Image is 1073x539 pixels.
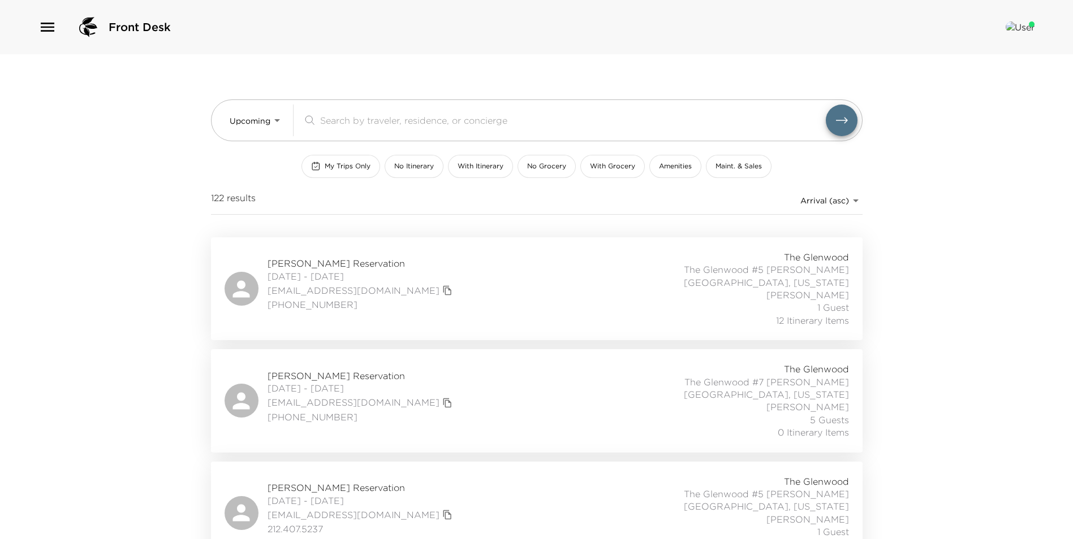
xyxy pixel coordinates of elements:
span: [PERSON_NAME] Reservation [268,257,455,269]
input: Search by traveler, residence, or concierge [320,114,826,127]
button: Amenities [649,155,701,178]
span: [DATE] - [DATE] [268,382,455,394]
span: [DATE] - [DATE] [268,270,455,282]
button: copy primary member email [439,282,455,298]
span: No Itinerary [394,162,434,171]
span: [PERSON_NAME] [766,401,849,413]
span: 1 Guest [817,301,849,314]
span: No Grocery [527,162,566,171]
span: [PHONE_NUMBER] [268,411,455,423]
span: [PERSON_NAME] [766,513,849,525]
a: [PERSON_NAME] Reservation[DATE] - [DATE][EMAIL_ADDRESS][DOMAIN_NAME]copy primary member email[PHO... [211,237,863,340]
a: [EMAIL_ADDRESS][DOMAIN_NAME] [268,396,439,408]
button: With Grocery [580,155,645,178]
span: 0 Itinerary Items [778,426,849,438]
img: User [1006,21,1035,33]
a: [PERSON_NAME] Reservation[DATE] - [DATE][EMAIL_ADDRESS][DOMAIN_NAME]copy primary member email[PHO... [211,349,863,452]
span: 122 results [211,192,256,210]
span: [DATE] - [DATE] [268,494,455,507]
a: [EMAIL_ADDRESS][DOMAIN_NAME] [268,508,439,521]
span: Amenities [659,162,692,171]
span: The Glenwood [784,363,849,375]
button: No Itinerary [385,155,443,178]
span: 12 Itinerary Items [776,314,849,327]
button: copy primary member email [439,507,455,523]
span: [PERSON_NAME] Reservation [268,370,455,382]
span: Maint. & Sales [716,162,762,171]
span: With Grocery [590,162,635,171]
span: The Glenwood #5 [PERSON_NAME][GEOGRAPHIC_DATA], [US_STATE] [599,488,849,513]
button: No Grocery [518,155,576,178]
span: The Glenwood [784,475,849,488]
span: [PERSON_NAME] Reservation [268,481,455,494]
button: With Itinerary [448,155,513,178]
span: The Glenwood [784,251,849,263]
span: [PHONE_NUMBER] [268,298,455,311]
button: Maint. & Sales [706,155,772,178]
span: With Itinerary [458,162,503,171]
a: [EMAIL_ADDRESS][DOMAIN_NAME] [268,284,439,297]
span: Upcoming [230,116,270,126]
span: Arrival (asc) [800,195,849,206]
span: The Glenwood #7 [PERSON_NAME][GEOGRAPHIC_DATA], [US_STATE] [599,376,849,401]
span: 1 Guest [817,525,849,538]
span: My Trips Only [325,162,370,171]
span: The Glenwood #5 [PERSON_NAME][GEOGRAPHIC_DATA], [US_STATE] [599,263,849,289]
span: 212.407.5237 [268,523,455,535]
button: My Trips Only [301,155,380,178]
button: copy primary member email [439,395,455,411]
span: [PERSON_NAME] [766,289,849,301]
span: 5 Guests [810,414,849,426]
img: logo [75,14,102,41]
span: Front Desk [109,19,171,35]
